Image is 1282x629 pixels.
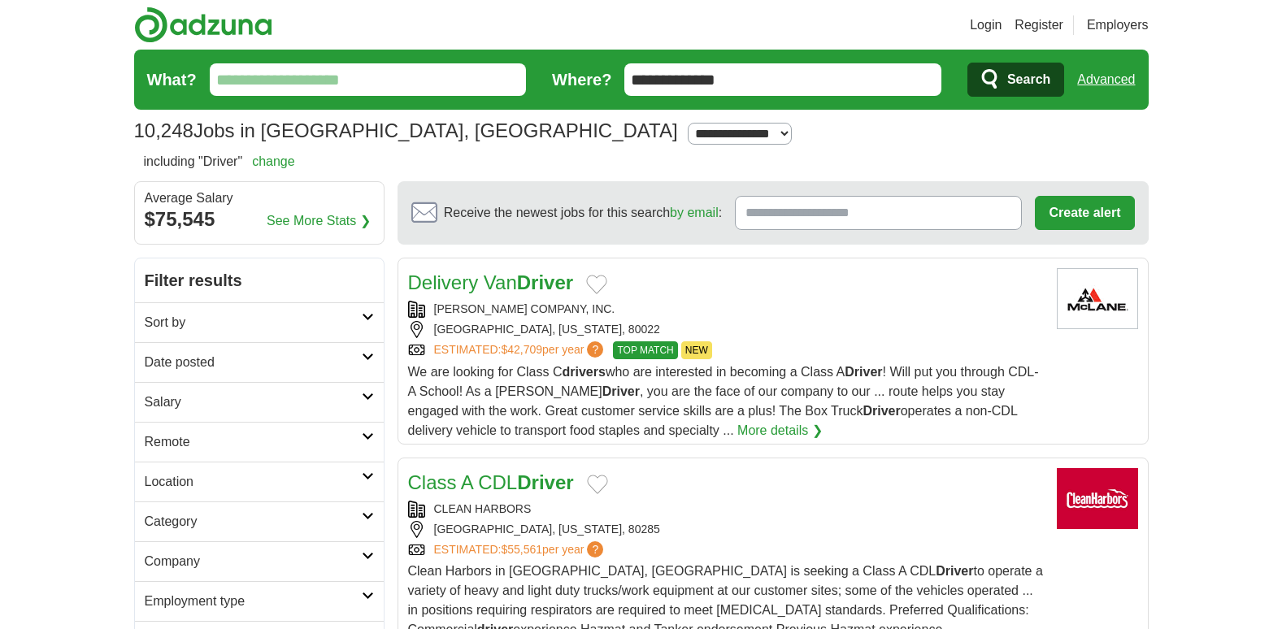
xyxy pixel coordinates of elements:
[135,581,384,621] a: Employment type
[670,206,719,219] a: by email
[135,342,384,382] a: Date posted
[145,205,374,234] div: $75,545
[845,365,882,379] strong: Driver
[501,543,542,556] span: $55,561
[434,541,607,558] a: ESTIMATED:$55,561per year?
[267,211,371,231] a: See More Stats ❯
[145,512,362,531] h2: Category
[408,521,1044,538] div: [GEOGRAPHIC_DATA], [US_STATE], 80285
[134,119,678,141] h1: Jobs in [GEOGRAPHIC_DATA], [GEOGRAPHIC_DATA]
[252,154,295,168] a: change
[936,564,973,578] strong: Driver
[552,67,611,92] label: Where?
[135,422,384,462] a: Remote
[145,313,362,332] h2: Sort by
[408,321,1044,338] div: [GEOGRAPHIC_DATA], [US_STATE], 80022
[681,341,712,359] span: NEW
[1015,15,1063,35] a: Register
[408,471,574,493] a: Class A CDLDriver
[434,341,607,359] a: ESTIMATED:$42,709per year?
[587,541,603,557] span: ?
[145,592,362,611] h2: Employment type
[145,432,362,452] h2: Remote
[135,462,384,501] a: Location
[147,67,197,92] label: What?
[408,365,1039,437] span: We are looking for Class C who are interested in becoming a Class A ! Will put you through CDL-A ...
[587,475,608,494] button: Add to favorite jobs
[613,341,677,359] span: TOP MATCH
[970,15,1002,35] a: Login
[145,472,362,492] h2: Location
[501,343,542,356] span: $42,709
[563,365,606,379] strong: drivers
[1087,15,1149,35] a: Employers
[517,471,573,493] strong: Driver
[434,502,532,515] a: CLEAN HARBORS
[737,421,823,440] a: More details ❯
[134,116,193,145] span: 10,248
[1057,468,1138,529] img: Clean Harbors logo
[1057,268,1138,329] img: McLane Company logo
[135,541,384,581] a: Company
[145,393,362,412] h2: Salary
[135,302,384,342] a: Sort by
[408,271,574,293] a: Delivery VanDriver
[444,203,722,223] span: Receive the newest jobs for this search :
[587,341,603,358] span: ?
[145,552,362,571] h2: Company
[135,258,384,302] h2: Filter results
[602,384,640,398] strong: Driver
[863,404,900,418] strong: Driver
[434,302,615,315] a: [PERSON_NAME] COMPANY, INC.
[135,501,384,541] a: Category
[145,192,374,205] div: Average Salary
[586,275,607,294] button: Add to favorite jobs
[517,271,573,293] strong: Driver
[144,152,295,171] h2: including "Driver"
[134,7,272,43] img: Adzuna logo
[135,382,384,422] a: Salary
[145,353,362,372] h2: Date posted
